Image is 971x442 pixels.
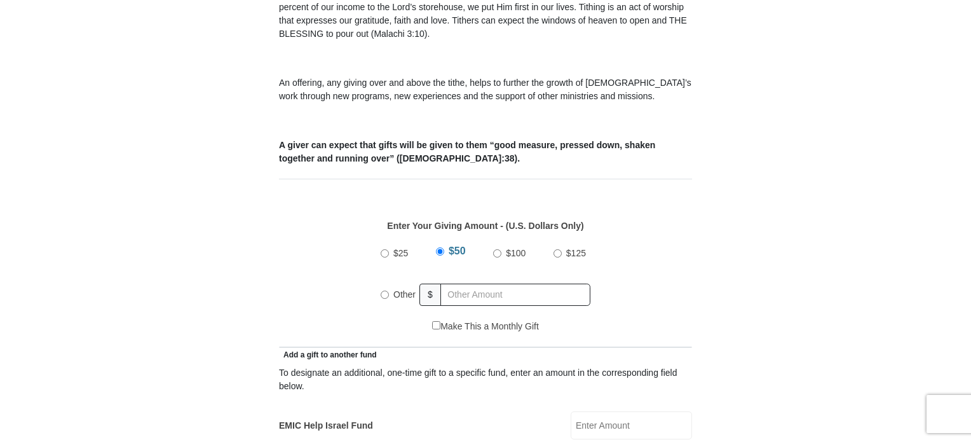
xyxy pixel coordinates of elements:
span: $125 [566,248,586,258]
span: Add a gift to another fund [279,350,377,359]
div: To designate an additional, one-time gift to a specific fund, enter an amount in the correspondin... [279,366,692,393]
span: Other [393,289,416,300]
span: $100 [506,248,526,258]
input: Make This a Monthly Gift [432,321,440,329]
span: $ [419,284,441,306]
span: $50 [449,245,466,256]
input: Other Amount [440,284,590,306]
label: Make This a Monthly Gift [432,320,539,333]
p: An offering, any giving over and above the tithe, helps to further the growth of [DEMOGRAPHIC_DAT... [279,76,692,103]
strong: Enter Your Giving Amount - (U.S. Dollars Only) [387,221,583,231]
label: EMIC Help Israel Fund [279,419,373,432]
b: A giver can expect that gifts will be given to them “good measure, pressed down, shaken together ... [279,140,655,163]
input: Enter Amount [571,411,692,439]
span: $25 [393,248,408,258]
